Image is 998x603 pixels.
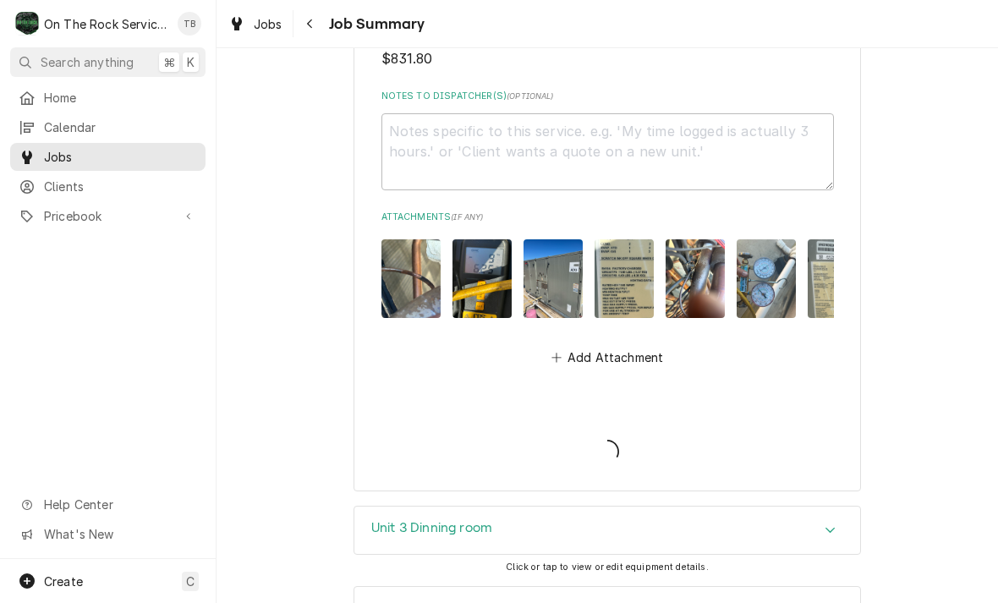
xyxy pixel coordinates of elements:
div: Unit 3 Dinning room [354,506,861,555]
button: Navigate back [297,10,324,37]
div: On The Rock Services [44,15,168,33]
div: Subtotal [381,33,834,69]
a: Calendar [10,113,206,141]
span: Loading... [595,434,619,469]
div: Notes to Dispatcher(s) [381,90,834,189]
button: Search anything⌘K [10,47,206,77]
div: O [15,12,39,36]
span: Subtotal [381,49,834,69]
a: Home [10,84,206,112]
span: ⌘ [163,53,175,71]
a: Clients [10,173,206,200]
div: TB [178,12,201,36]
a: Go to Help Center [10,491,206,518]
img: V5X7WXrCS8iy4T5RiGBu [808,239,867,318]
img: UQVdZSx1Tuy0xepOnG2w [524,239,583,318]
span: K [187,53,195,71]
a: Go to Pricebook [10,202,206,230]
a: Jobs [222,10,289,38]
span: Clients [44,178,197,195]
span: Jobs [254,15,282,33]
span: Calendar [44,118,197,136]
button: Add Attachment [548,345,666,369]
span: Home [44,89,197,107]
div: Accordion Header [354,507,860,554]
h3: Unit 3 Dinning room [371,520,492,536]
span: Help Center [44,496,195,513]
span: Click or tap to view or edit equipment details. [506,562,709,573]
span: What's New [44,525,195,543]
img: jX4M2u37RvC4ac5CbkMx [381,239,441,318]
div: Todd Brady's Avatar [178,12,201,36]
img: dW9gNMhQwmWLvjEwJRRA [666,239,725,318]
span: $831.80 [381,51,433,67]
div: On The Rock Services's Avatar [15,12,39,36]
span: Job Summary [324,13,425,36]
div: Attachments [381,211,834,369]
span: Create [44,574,83,589]
span: Jobs [44,148,197,166]
label: Notes to Dispatcher(s) [381,90,834,103]
a: Jobs [10,143,206,171]
a: Go to What's New [10,520,206,548]
button: Accordion Details Expand Trigger [354,507,860,554]
img: Jc2pWDTsqBOFp4zOkh5g [595,239,654,318]
span: Pricebook [44,207,172,225]
span: ( if any ) [451,212,483,222]
label: Attachments [381,211,834,224]
span: C [186,573,195,590]
span: Search anything [41,53,134,71]
img: TXmdv6PjRiC1Znd2K5l1 [452,239,512,318]
span: ( optional ) [507,91,554,101]
img: nHGO0yWkTiGTK6Qz0fDe [737,239,796,318]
